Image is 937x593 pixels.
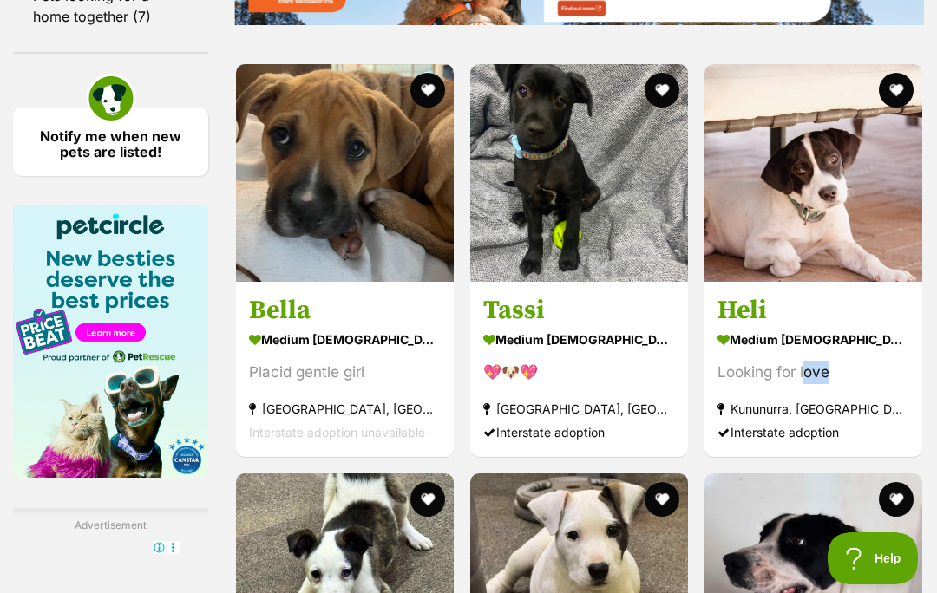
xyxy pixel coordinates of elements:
div: Interstate adoption [483,420,675,444]
a: Heli medium [DEMOGRAPHIC_DATA] Dog Looking for love Kununurra, [GEOGRAPHIC_DATA] Interstate adoption [704,281,922,457]
span: Interstate adoption unavailable [249,425,425,440]
h3: Heli [717,294,909,327]
strong: Kununurra, [GEOGRAPHIC_DATA] [717,397,909,420]
a: Tassi medium [DEMOGRAPHIC_DATA] Dog 💖🐶💖 [GEOGRAPHIC_DATA], [GEOGRAPHIC_DATA] Interstate adoption [470,281,688,457]
img: consumer-privacy-logo.png [2,2,16,16]
img: Heli - Mixed breed Dog [704,64,922,282]
img: Pet Circle promo banner [13,205,208,478]
strong: [GEOGRAPHIC_DATA], [GEOGRAPHIC_DATA] [483,397,675,420]
div: 💖🐶💖 [483,361,675,384]
button: favourite [879,482,914,517]
button: favourite [645,482,679,517]
a: Notify me when new pets are listed! [13,108,208,176]
h3: Bella [249,294,441,327]
div: Interstate adoption [717,420,909,444]
button: favourite [410,73,445,108]
h3: Tassi [483,294,675,327]
strong: medium [DEMOGRAPHIC_DATA] Dog [483,327,675,352]
button: favourite [410,482,445,517]
button: favourite [879,73,914,108]
img: Tassi - Mixed Breed Dog [470,64,688,282]
strong: medium [DEMOGRAPHIC_DATA] Dog [249,327,441,352]
button: favourite [645,73,679,108]
strong: medium [DEMOGRAPHIC_DATA] Dog [717,327,909,352]
iframe: Help Scout Beacon - Open [828,532,920,584]
a: Bella medium [DEMOGRAPHIC_DATA] Dog Placid gentle girl [GEOGRAPHIC_DATA], [GEOGRAPHIC_DATA] Inter... [236,281,454,457]
div: Looking for love [717,361,909,384]
div: Placid gentle girl [249,361,441,384]
strong: [GEOGRAPHIC_DATA], [GEOGRAPHIC_DATA] [249,397,441,420]
img: Bella - Mastiff Dog [236,64,454,282]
